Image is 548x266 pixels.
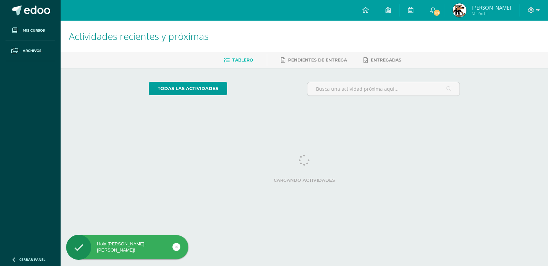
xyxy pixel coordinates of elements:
span: Mi Perfil [472,10,511,16]
a: Mis cursos [6,21,55,41]
label: Cargando actividades [149,178,460,183]
span: Cerrar panel [19,257,45,262]
span: [PERSON_NAME] [472,4,511,11]
a: Entregadas [363,55,401,66]
input: Busca una actividad próxima aquí... [307,82,460,96]
a: todas las Actividades [149,82,227,95]
span: Tablero [232,57,253,63]
img: bb66f1079d7387291fff64a26e522b16.png [453,3,466,17]
a: Archivos [6,41,55,61]
span: Mis cursos [23,28,45,33]
a: Tablero [224,55,253,66]
a: Pendientes de entrega [281,55,347,66]
span: 18 [433,9,441,16]
span: Archivos [23,48,41,54]
div: Hola [PERSON_NAME], [PERSON_NAME]! [66,241,188,253]
span: Entregadas [371,57,401,63]
span: Actividades recientes y próximas [69,30,209,43]
span: Pendientes de entrega [288,57,347,63]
